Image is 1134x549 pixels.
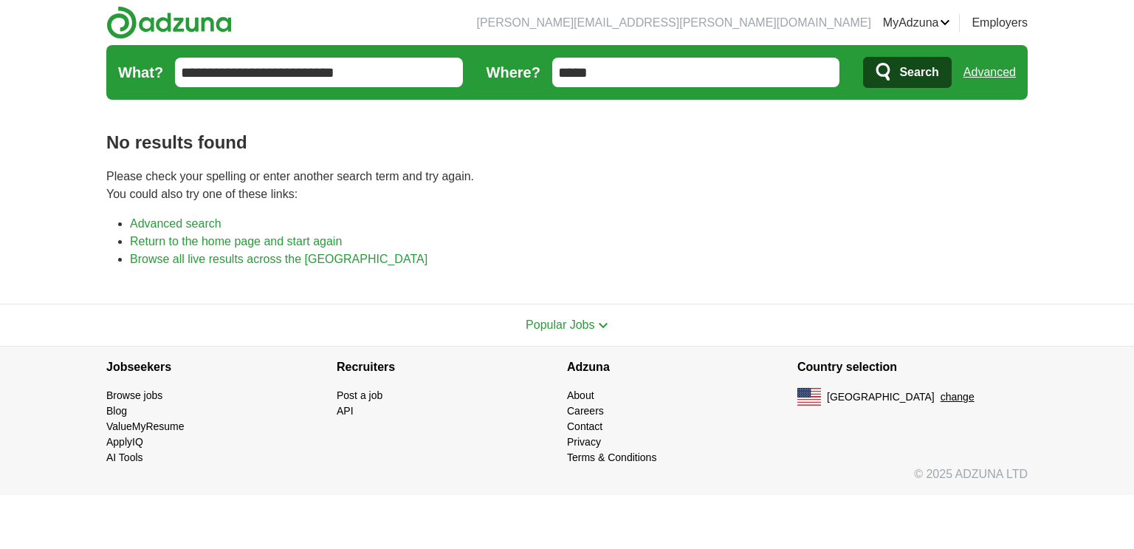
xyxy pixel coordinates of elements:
[797,347,1028,388] h4: Country selection
[106,6,232,39] img: Adzuna logo
[941,389,975,405] button: change
[567,405,604,417] a: Careers
[94,466,1039,495] div: © 2025 ADZUNA LTD
[972,14,1028,32] a: Employers
[130,235,342,248] a: Return to the home page and start again
[963,58,1016,87] a: Advanced
[130,217,221,230] a: Advanced search
[337,405,354,417] a: API
[598,322,608,329] img: toggle icon
[106,405,127,417] a: Blog
[883,14,951,32] a: MyAdzuna
[106,436,143,448] a: ApplyIQ
[487,61,540,83] label: Where?
[130,253,427,265] a: Browse all live results across the [GEOGRAPHIC_DATA]
[106,420,185,432] a: ValueMyResume
[827,389,935,405] span: [GEOGRAPHIC_DATA]
[337,389,382,401] a: Post a job
[106,168,1028,203] p: Please check your spelling or enter another search term and try again. You could also try one of ...
[567,420,602,432] a: Contact
[106,451,143,463] a: AI Tools
[526,318,594,331] span: Popular Jobs
[797,388,821,406] img: US flag
[567,389,594,401] a: About
[863,57,951,88] button: Search
[106,129,1028,156] h1: No results found
[118,61,163,83] label: What?
[106,389,162,401] a: Browse jobs
[567,451,656,463] a: Terms & Conditions
[476,14,870,32] li: [PERSON_NAME][EMAIL_ADDRESS][PERSON_NAME][DOMAIN_NAME]
[899,58,938,87] span: Search
[567,436,601,448] a: Privacy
